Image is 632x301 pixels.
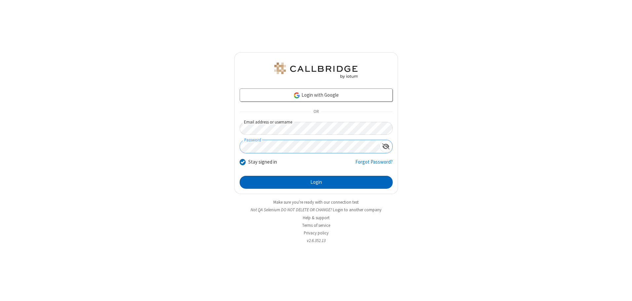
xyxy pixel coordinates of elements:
input: Email address or username [240,122,393,135]
div: Show password [379,140,392,152]
button: Login to another company [333,207,381,213]
a: Terms of service [302,223,330,228]
img: google-icon.png [293,92,300,99]
label: Stay signed in [248,158,277,166]
span: OR [311,107,321,117]
button: Login [240,176,393,189]
a: Help & support [303,215,330,221]
a: Login with Google [240,88,393,102]
input: Password [240,140,379,153]
a: Make sure you're ready with our connection test [273,199,359,205]
li: Not QA Selenium DO NOT DELETE OR CHANGE? [234,207,398,213]
img: QA Selenium DO NOT DELETE OR CHANGE [273,63,359,78]
a: Privacy policy [304,230,329,236]
li: v2.6.352.13 [234,237,398,244]
a: Forgot Password? [355,158,393,171]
